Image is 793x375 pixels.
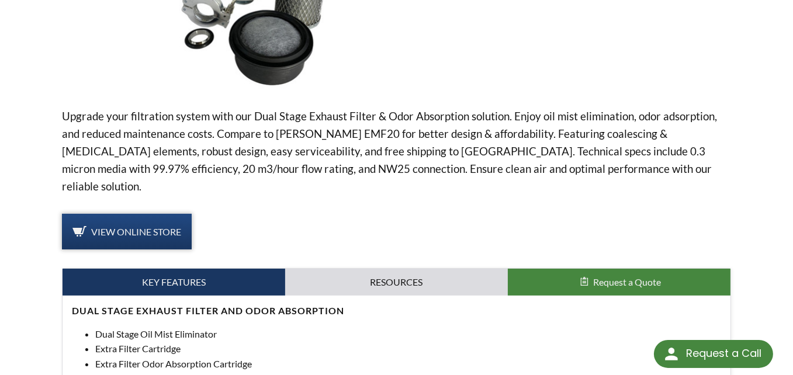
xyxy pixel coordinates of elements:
span: View Online Store [91,226,181,237]
a: Key Features [63,269,285,296]
li: Dual Stage Oil Mist Eliminator [95,327,721,342]
button: Request a Quote [508,269,730,296]
p: Upgrade your filtration system with our Dual Stage Exhaust Filter & Odor Absorption solution. Enj... [62,107,730,195]
div: Request a Call [686,340,761,367]
strong: Dual Stage Exhaust Filter and Odor Absorption [72,305,344,316]
a: View Online Store [62,214,192,250]
li: Extra Filter Odor Absorption Cartridge [95,356,721,371]
div: Request a Call [654,340,773,368]
span: Request a Quote [593,276,661,287]
li: Extra Filter Cartridge [95,341,721,356]
a: Resources [285,269,508,296]
img: round button [662,345,681,363]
